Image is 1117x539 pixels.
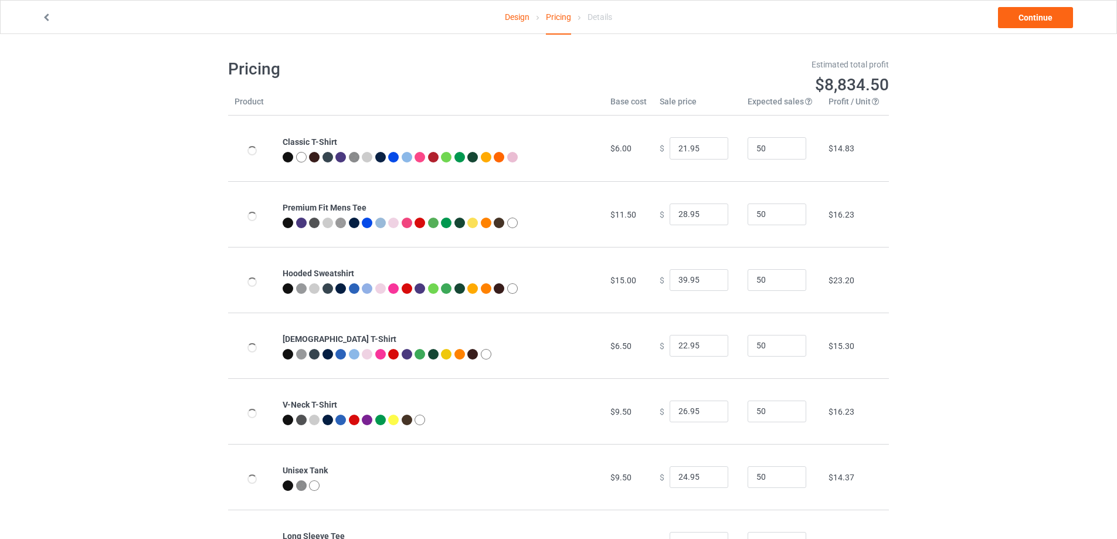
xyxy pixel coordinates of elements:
b: Premium Fit Mens Tee [283,203,366,212]
th: Expected sales [741,96,822,116]
div: Details [588,1,612,33]
span: $14.37 [829,473,854,482]
span: $ [660,144,664,153]
b: Unisex Tank [283,466,328,475]
a: Design [505,1,529,33]
span: $ [660,275,664,284]
span: $14.83 [829,144,854,153]
img: heather_texture.png [335,218,346,228]
b: V-Neck T-Shirt [283,400,337,409]
th: Base cost [604,96,653,116]
span: $15.00 [610,276,636,285]
div: Pricing [546,1,571,35]
img: heather_texture.png [296,480,307,491]
a: Continue [998,7,1073,28]
span: $15.30 [829,341,854,351]
b: Classic T-Shirt [283,137,337,147]
th: Product [228,96,276,116]
b: [DEMOGRAPHIC_DATA] T-Shirt [283,334,396,344]
span: $8,834.50 [815,75,889,94]
span: $23.20 [829,276,854,285]
b: Hooded Sweatshirt [283,269,354,278]
span: $16.23 [829,210,854,219]
h1: Pricing [228,59,551,80]
span: $ [660,209,664,219]
div: Estimated total profit [567,59,889,70]
span: $16.23 [829,407,854,416]
span: $11.50 [610,210,636,219]
span: $ [660,472,664,482]
th: Sale price [653,96,741,116]
span: $ [660,341,664,350]
img: heather_texture.png [349,152,359,162]
span: $6.00 [610,144,632,153]
span: $ [660,406,664,416]
span: $9.50 [610,407,632,416]
th: Profit / Unit [822,96,889,116]
span: $9.50 [610,473,632,482]
span: $6.50 [610,341,632,351]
